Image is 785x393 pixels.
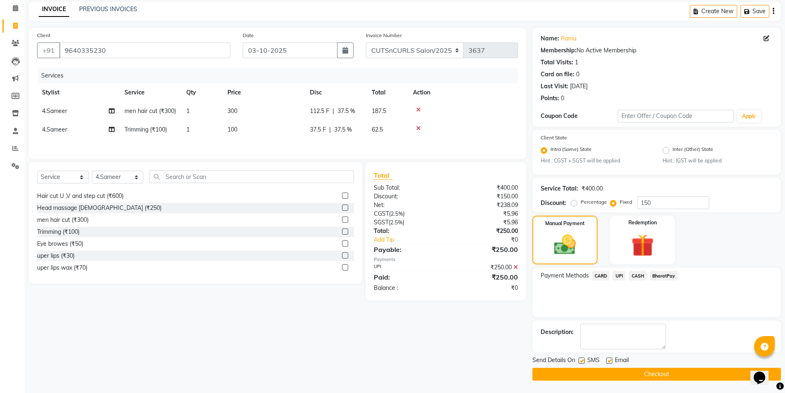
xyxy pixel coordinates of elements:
[37,264,87,272] div: uper lips wax (₹70)
[408,83,518,102] th: Action
[37,32,50,39] label: Client
[372,126,383,133] span: 62.5
[446,218,524,227] div: ₹5.96
[227,107,237,115] span: 300
[37,228,80,236] div: Trimming (₹100)
[337,107,355,115] span: 37.5 %
[42,107,67,115] span: 4.Sameer
[541,328,574,337] div: Description:
[37,240,83,248] div: Eye browes (₹50)
[368,218,446,227] div: ( )
[690,5,737,18] button: Create New
[305,83,367,102] th: Disc
[541,271,589,280] span: Payment Methods
[532,368,781,381] button: Checkout
[368,235,459,244] a: Add Tip
[541,199,566,207] div: Discount:
[541,112,618,120] div: Coupon Code
[186,107,190,115] span: 1
[618,110,734,122] input: Enter Offer / Coupon Code
[368,209,446,218] div: ( )
[592,271,610,280] span: CARD
[673,146,713,155] label: Inter (Other) State
[581,184,603,193] div: ₹400.00
[368,245,446,254] div: Payable:
[615,356,629,366] span: Email
[576,70,579,79] div: 0
[333,107,334,115] span: |
[446,227,524,235] div: ₹250.00
[37,204,162,212] div: Head massage [DEMOGRAPHIC_DATA] (₹250)
[368,184,446,192] div: Sub Total:
[223,83,305,102] th: Price
[79,5,137,13] a: PREVIOUS INVOICES
[551,146,592,155] label: Intra (Same) State
[42,126,67,133] span: 4.Sameer
[310,125,326,134] span: 37.5 F
[541,82,568,91] div: Last Visit:
[541,70,574,79] div: Card on file:
[532,356,575,366] span: Send Details On
[541,157,651,165] small: Hint : CGST + SGST will be applied
[391,210,403,217] span: 2.5%
[446,201,524,209] div: ₹238.09
[446,209,524,218] div: ₹5.96
[124,107,176,115] span: men hair cut (₹300)
[663,157,773,165] small: Hint : IGST will be applied
[37,216,89,224] div: men hair cut (₹300)
[186,126,190,133] span: 1
[334,125,352,134] span: 37.5 %
[545,220,585,227] label: Manual Payment
[628,219,657,226] label: Redemption
[613,271,626,280] span: UPI
[227,126,237,133] span: 100
[368,192,446,201] div: Discount:
[150,170,354,183] input: Search or Scan
[37,252,75,260] div: uper lips (₹30)
[446,192,524,201] div: ₹150.00
[624,231,661,259] img: _gift.svg
[181,83,223,102] th: Qty
[374,256,518,263] div: Payments
[561,94,564,103] div: 0
[581,198,607,206] label: Percentage
[541,34,559,43] div: Name:
[367,83,408,102] th: Total
[446,272,524,282] div: ₹250.00
[541,94,559,103] div: Points:
[561,34,576,43] a: Ramu
[541,46,773,55] div: No Active Membership
[243,32,254,39] label: Date
[368,263,446,272] div: UPI
[390,219,403,226] span: 2.5%
[446,184,524,192] div: ₹400.00
[541,58,573,67] div: Total Visits:
[650,271,678,280] span: BharatPay
[120,83,181,102] th: Service
[368,201,446,209] div: Net:
[37,192,124,200] div: Hair cut U ,V and step cut (₹600)
[459,235,524,244] div: ₹0
[740,5,769,18] button: Save
[737,110,761,122] button: Apply
[366,32,402,39] label: Invoice Number
[620,198,632,206] label: Fixed
[372,107,386,115] span: 187.5
[59,42,230,58] input: Search by Name/Mobile/Email/Code
[374,210,389,217] span: CGST
[368,272,446,282] div: Paid:
[37,83,120,102] th: Stylist
[587,356,600,366] span: SMS
[446,245,524,254] div: ₹250.00
[570,82,588,91] div: [DATE]
[541,46,576,55] div: Membership:
[38,68,524,83] div: Services
[368,284,446,292] div: Balance :
[124,126,167,133] span: Trimming (₹100)
[547,232,583,257] img: _cash.svg
[368,227,446,235] div: Total:
[374,219,389,226] span: SGST
[629,271,647,280] span: CASH
[37,42,60,58] button: +91
[750,360,777,385] iframe: chat widget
